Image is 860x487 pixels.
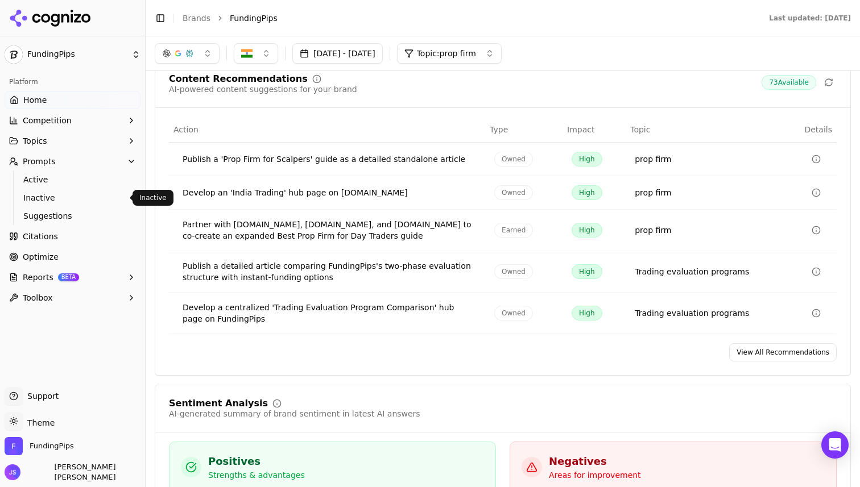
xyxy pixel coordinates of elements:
[19,190,127,206] a: Inactive
[169,408,420,419] div: AI-generated summary of brand sentiment in latest AI answers
[23,231,58,242] span: Citations
[23,418,55,427] span: Theme
[485,117,563,143] th: Type
[5,91,140,109] a: Home
[23,135,47,147] span: Topics
[5,464,20,480] img: Jeery Sarthak Kapoor
[5,111,140,130] button: Competition
[494,185,533,200] span: Owned
[23,192,122,203] span: Inactive
[5,437,23,455] img: FundingPips
[5,152,140,170] button: Prompts
[5,289,140,307] button: Toolbox
[208,453,305,469] h3: Positives
[230,13,278,24] span: FundingPips
[5,437,74,455] button: Open organization switcher
[183,13,746,24] nav: breadcrumb
[183,153,476,165] div: Publish a 'Prop Firm for Scalpers' guide as a detailed standalone article
[762,75,816,90] span: 73 Available
[821,431,849,459] div: Open Intercom Messenger
[19,208,127,224] a: Suggestions
[208,469,305,481] p: Strengths & advantages
[626,117,780,143] th: Topic
[173,124,199,135] span: Action
[183,302,476,324] div: Develop a centralized 'Trading Evaluation Program Comparison' hub page on FundingPips
[183,219,476,242] div: Partner with [DOMAIN_NAME], [DOMAIN_NAME], and [DOMAIN_NAME] to co-create an expanded Best Prop F...
[169,84,357,95] div: AI-powered content suggestions for your brand
[729,343,837,361] a: View All Recommendations
[494,306,533,320] span: Owned
[785,124,832,135] span: Details
[494,264,533,279] span: Owned
[58,273,79,281] span: BETA
[572,152,602,167] span: High
[572,306,602,320] span: High
[183,187,476,198] div: Develop an 'India Trading' hub page on [DOMAIN_NAME]
[23,115,72,126] span: Competition
[19,172,127,188] a: Active
[5,132,140,150] button: Topics
[169,74,308,84] div: Content Recommendations
[5,227,140,245] a: Citations
[23,272,53,283] span: Reports
[549,469,641,481] p: Areas for improvement
[183,14,210,23] a: Brands
[169,117,837,334] div: Data table
[572,223,602,238] span: High
[780,117,837,143] th: Details
[635,307,749,319] a: Trading evaluation programs
[563,117,626,143] th: Impact
[635,187,671,198] a: prop firm
[549,453,641,469] h3: Negatives
[572,264,602,279] span: High
[183,260,476,283] div: Publish a detailed article comparing FundingPips's two-phase evaluation structure with instant-fu...
[23,174,122,185] span: Active
[635,266,749,277] a: Trading evaluation programs
[23,210,122,222] span: Suggestions
[494,152,533,167] span: Owned
[241,48,253,59] img: India
[25,462,140,482] span: [PERSON_NAME] [PERSON_NAME]
[417,48,476,59] span: Topic: prop firm
[769,14,851,23] div: Last updated: [DATE]
[635,224,671,236] a: prop firm
[169,399,268,408] div: Sentiment Analysis
[5,462,140,482] button: Open user button
[23,390,59,402] span: Support
[490,124,508,135] span: Type
[567,124,594,135] span: Impact
[5,248,140,266] a: Optimize
[630,124,650,135] span: Topic
[572,185,602,200] span: High
[5,45,23,64] img: FundingPips
[27,49,127,60] span: FundingPips
[23,94,47,106] span: Home
[30,441,74,451] span: FundingPips
[23,156,56,167] span: Prompts
[5,268,140,286] button: ReportsBETA
[292,43,383,64] button: [DATE] - [DATE]
[23,251,59,263] span: Optimize
[494,223,533,238] span: Earned
[635,153,671,165] a: prop firm
[23,292,53,303] span: Toolbox
[169,117,485,143] th: Action
[139,193,167,202] p: Inactive
[5,73,140,91] div: Platform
